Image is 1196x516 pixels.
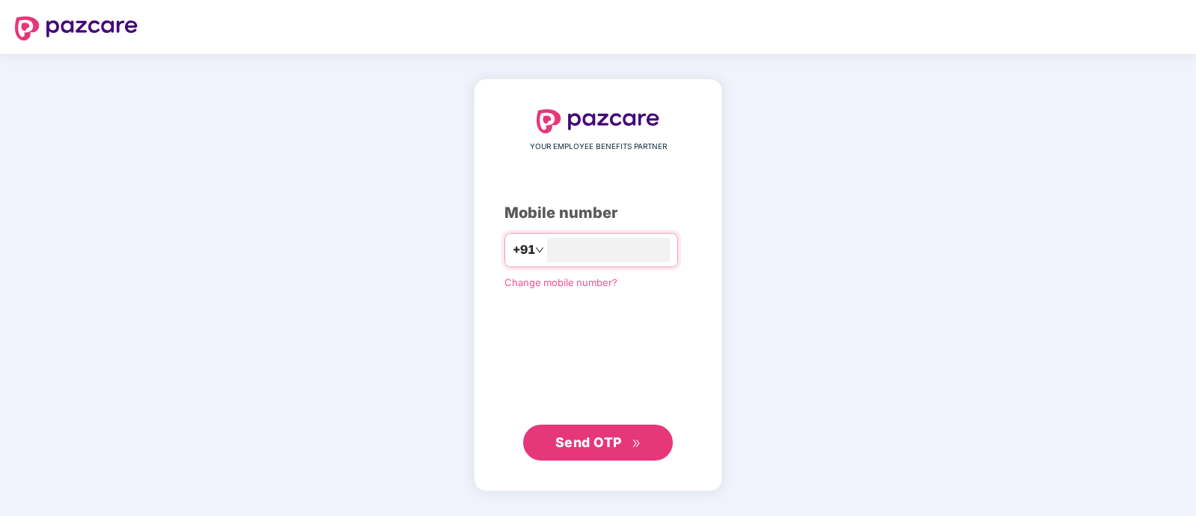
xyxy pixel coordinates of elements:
[523,425,673,461] button: Send OTPdouble-right
[504,201,692,225] div: Mobile number
[537,109,659,133] img: logo
[504,276,617,288] a: Change mobile number?
[530,141,667,153] span: YOUR EMPLOYEE BENEFITS PARTNER
[15,16,138,40] img: logo
[632,439,641,449] span: double-right
[555,434,622,450] span: Send OTP
[513,240,535,259] span: +91
[535,246,544,255] span: down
